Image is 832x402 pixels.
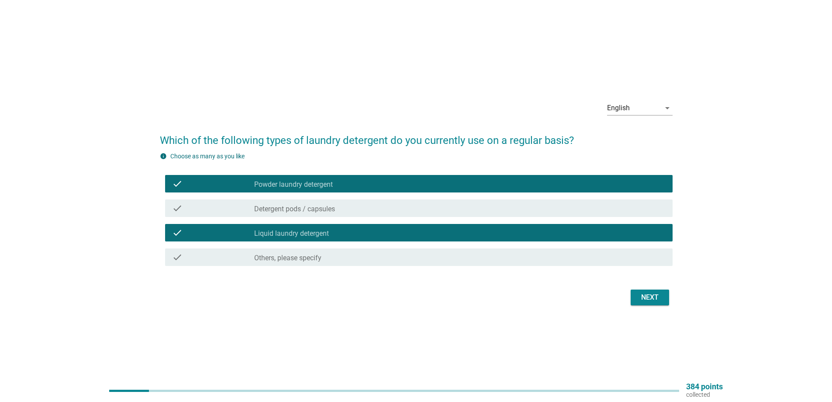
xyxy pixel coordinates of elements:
label: Liquid laundry detergent [254,229,329,238]
h2: Which of the following types of laundry detergent do you currently use on a regular basis? [160,124,673,148]
p: collected [686,391,723,399]
label: Powder laundry detergent [254,180,333,189]
i: check [172,178,183,189]
i: arrow_drop_down [662,103,673,113]
p: 384 points [686,383,723,391]
label: Detergent pods / capsules [254,205,335,213]
div: English [607,104,630,112]
i: info [160,153,167,160]
div: Next [638,292,662,303]
button: Next [631,290,669,305]
label: Choose as many as you like [170,153,245,160]
label: Others, please specify [254,254,321,262]
i: check [172,252,183,262]
i: check [172,203,183,213]
i: check [172,227,183,238]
